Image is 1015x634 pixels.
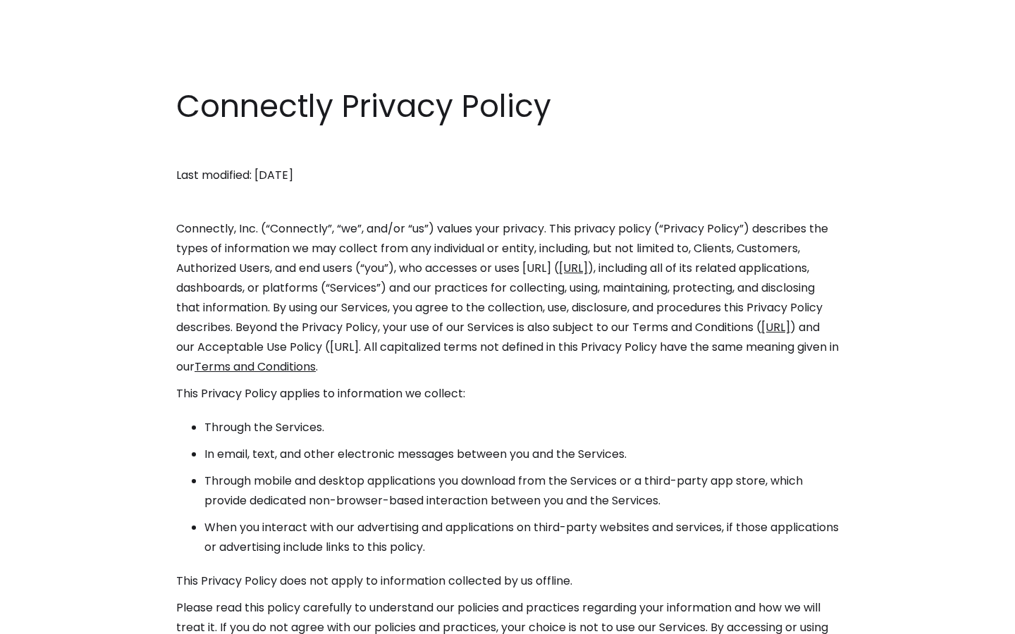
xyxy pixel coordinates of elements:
[204,418,839,437] li: Through the Services.
[176,571,839,591] p: This Privacy Policy does not apply to information collected by us offline.
[195,359,316,375] a: Terms and Conditions
[176,166,839,185] p: Last modified: [DATE]
[204,445,839,464] li: In email, text, and other electronic messages between you and the Services.
[176,219,839,377] p: Connectly, Inc. (“Connectly”, “we”, and/or “us”) values your privacy. This privacy policy (“Priva...
[176,85,839,128] h1: Connectly Privacy Policy
[559,260,588,276] a: [URL]
[204,518,839,557] li: When you interact with our advertising and applications on third-party websites and services, if ...
[761,319,790,335] a: [URL]
[176,139,839,158] p: ‍
[14,608,85,629] aside: Language selected: English
[176,384,839,404] p: This Privacy Policy applies to information we collect:
[204,471,839,511] li: Through mobile and desktop applications you download from the Services or a third-party app store...
[28,609,85,629] ul: Language list
[176,192,839,212] p: ‍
